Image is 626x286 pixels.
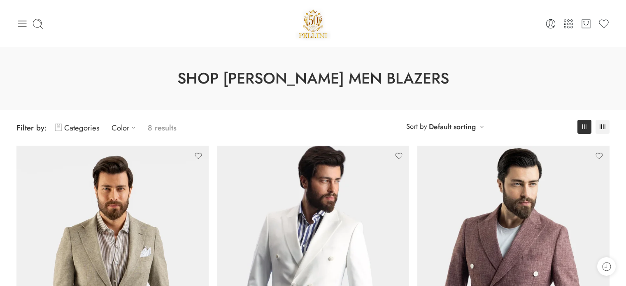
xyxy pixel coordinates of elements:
a: Default sorting [429,121,476,133]
a: Cart [580,18,592,30]
span: Sort by [406,120,427,133]
a: Color [112,118,140,137]
img: Pellini [296,6,331,41]
a: Categories [55,118,99,137]
a: Pellini - [296,6,331,41]
h1: Shop [PERSON_NAME] Men Blazers [21,68,605,89]
a: Wishlist [598,18,610,30]
span: Filter by: [16,122,47,133]
a: Login / Register [545,18,556,30]
p: 8 results [148,118,177,137]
